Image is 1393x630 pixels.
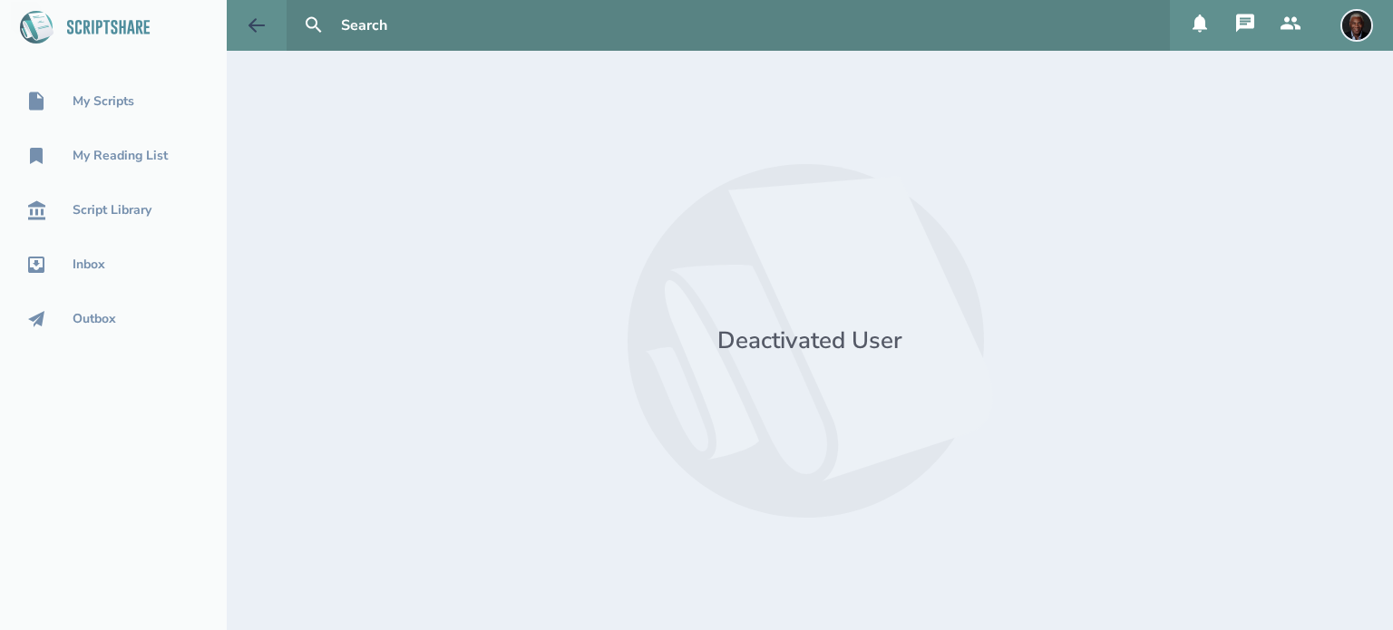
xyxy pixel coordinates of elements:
div: My Scripts [73,94,134,109]
div: My Reading List [73,149,168,163]
div: Outbox [73,312,116,326]
div: Inbox [73,257,105,272]
div: Script Library [73,203,151,218]
div: Deactivated User [717,325,902,356]
img: user_1641492977-crop.jpg [1340,9,1373,42]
